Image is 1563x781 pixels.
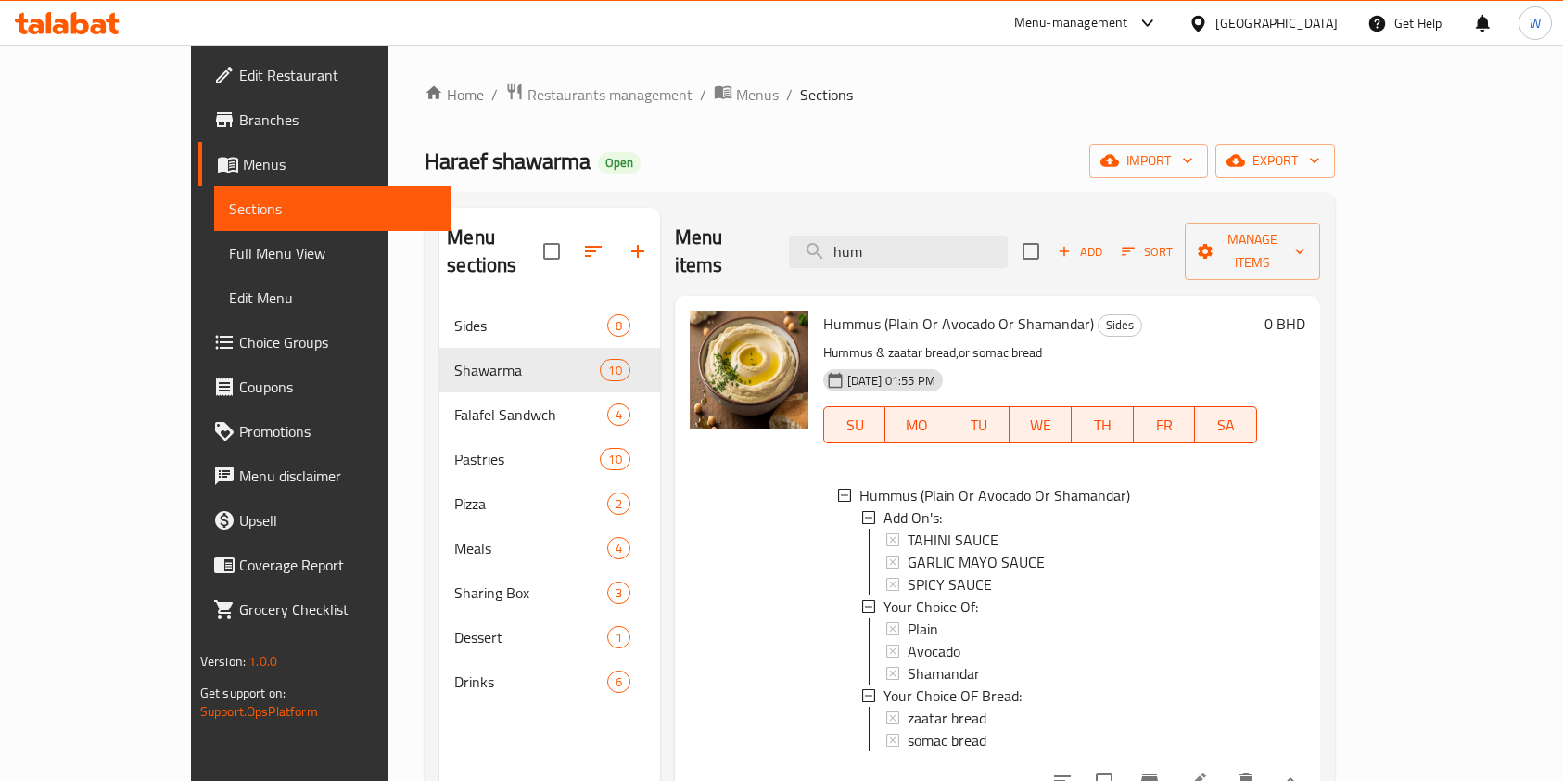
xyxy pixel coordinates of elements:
[608,584,629,602] span: 3
[601,451,629,468] span: 10
[883,595,978,618] span: Your Choice Of:
[200,699,318,723] a: Support.OpsPlatform
[1134,406,1196,443] button: FR
[885,406,947,443] button: MO
[908,640,960,662] span: Avocado
[1104,149,1193,173] span: import
[439,481,659,526] div: Pizza2
[908,551,1045,573] span: GARLIC MAYO SAUCE
[1195,406,1257,443] button: SA
[571,229,616,274] span: Sort sections
[1202,412,1250,439] span: SA
[239,509,438,531] span: Upsell
[1072,406,1134,443] button: TH
[239,376,438,398] span: Coupons
[454,314,606,337] span: Sides
[908,618,938,640] span: Plain
[1079,412,1126,439] span: TH
[608,540,629,557] span: 4
[214,186,452,231] a: Sections
[1011,232,1050,271] span: Select section
[608,317,629,335] span: 8
[491,83,498,106] li: /
[198,498,452,543] a: Upsell
[200,649,246,673] span: Version:
[198,409,452,454] a: Promotions
[439,392,659,437] div: Falafel Sandwch4
[690,311,808,429] img: Hummus (Plain Or Avocado Or Shamandar)
[447,224,542,279] h2: Menu sections
[608,673,629,691] span: 6
[1215,144,1335,178] button: export
[200,681,286,705] span: Get support on:
[607,626,630,648] div: items
[214,231,452,275] a: Full Menu View
[454,626,606,648] span: Dessert
[1017,412,1064,439] span: WE
[1099,314,1141,336] span: Sides
[1200,228,1305,275] span: Manage items
[908,729,986,751] span: somac bread
[789,236,1008,268] input: search
[893,412,940,439] span: MO
[505,83,693,107] a: Restaurants management
[239,109,438,131] span: Branches
[908,529,998,551] span: TAHINI SAUCE
[198,587,452,632] a: Grocery Checklist
[1264,311,1305,337] h6: 0 BHD
[1010,406,1072,443] button: WE
[859,484,1130,506] span: Hummus (Plain Or Avocado Or Shamandar)
[675,224,768,279] h2: Menu items
[229,287,438,309] span: Edit Menu
[198,365,452,409] a: Coupons
[198,142,452,186] a: Menus
[198,454,452,498] a: Menu disclaimer
[607,537,630,559] div: items
[454,448,600,470] span: Pastries
[439,296,659,711] nav: Menu sections
[608,495,629,513] span: 2
[239,420,438,442] span: Promotions
[198,320,452,365] a: Choice Groups
[1050,237,1110,266] span: Add item
[1098,314,1142,337] div: Sides
[832,412,879,439] span: SU
[239,598,438,621] span: Grocery Checklist
[454,493,606,515] span: Pizza
[454,671,606,693] span: Drinks
[786,83,793,106] li: /
[1230,149,1320,173] span: export
[600,448,629,470] div: items
[454,582,606,604] span: Sharing Box
[1050,237,1110,266] button: Add
[454,359,600,381] span: Shawarma
[454,403,606,426] span: Falafel Sandwch
[1215,13,1338,33] div: [GEOGRAPHIC_DATA]
[198,543,452,587] a: Coverage Report
[947,406,1010,443] button: TU
[1185,223,1320,280] button: Manage items
[908,573,992,595] span: SPICY SAUCE
[1530,13,1541,33] span: W
[229,242,438,264] span: Full Menu View
[439,526,659,570] div: Meals4
[239,465,438,487] span: Menu disclaimer
[239,331,438,353] span: Choice Groups
[454,537,606,559] span: Meals
[425,83,1335,107] nav: breadcrumb
[598,155,641,171] span: Open
[425,140,591,182] span: Haraef shawarma
[1110,237,1185,266] span: Sort items
[823,310,1094,338] span: Hummus (Plain Or Avocado Or Shamandar)
[908,707,986,729] span: zaatar bread
[439,348,659,392] div: Shawarma10
[198,97,452,142] a: Branches
[908,662,980,685] span: Shamandar
[607,671,630,693] div: items
[840,372,943,390] span: [DATE] 01:55 PM
[823,341,1257,365] p: Hummus & zaatar bread,or somac bread
[239,64,438,86] span: Edit Restaurant
[439,570,659,615] div: Sharing Box3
